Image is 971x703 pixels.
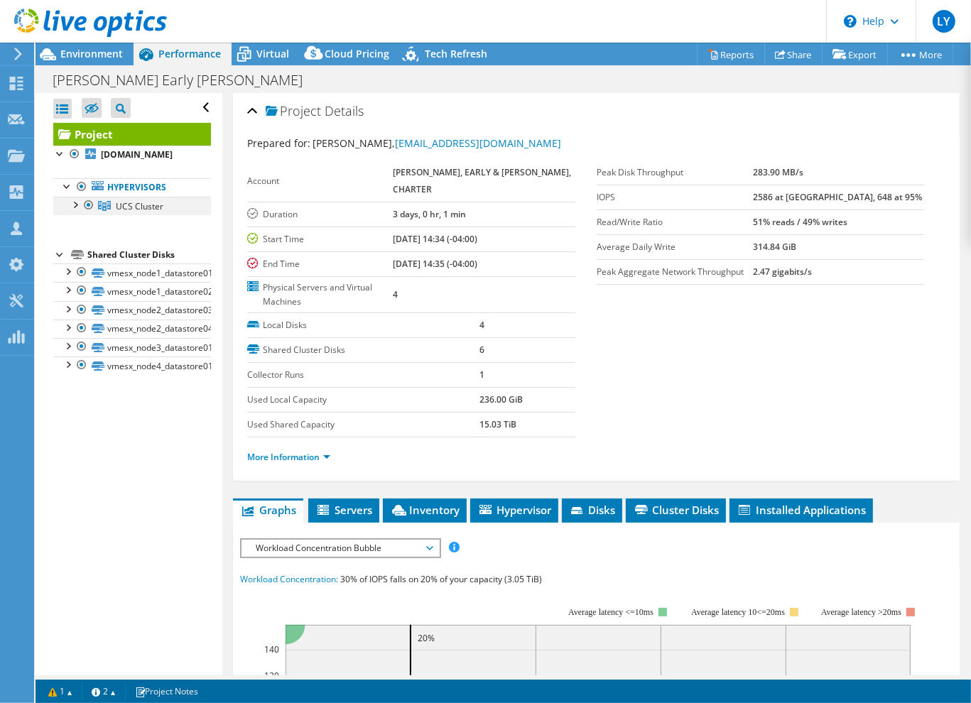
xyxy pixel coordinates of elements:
span: Cloud Pricing [325,47,389,60]
span: Cluster Disks [633,503,719,517]
span: UCS Cluster [116,200,163,212]
b: 2586 at [GEOGRAPHIC_DATA], 648 at 95% [753,191,922,203]
span: Servers [315,503,372,517]
span: Tech Refresh [425,47,487,60]
span: Performance [158,47,221,60]
a: Export [822,43,888,65]
text: 120 [264,670,279,682]
b: [DATE] 14:34 (-04:00) [393,233,477,245]
a: vmesx_node3_datastore01 [53,338,211,356]
label: IOPS [597,190,753,205]
label: Local Disks [247,318,479,332]
span: [PERSON_NAME], [313,136,561,150]
a: vmesx_node4_datastore01 [53,356,211,375]
a: Project Notes [125,682,208,700]
label: End Time [247,257,392,271]
span: Environment [60,47,123,60]
label: Read/Write Ratio [597,215,753,229]
a: vmesx_node1_datastore02 [53,282,211,300]
text: 20% [418,632,435,644]
b: 3 days, 0 hr, 1 min [393,208,466,220]
label: Duration [247,207,392,222]
text: Average latency >20ms [821,607,901,617]
a: Hypervisors [53,178,211,197]
div: Shared Cluster Disks [87,246,211,263]
b: 51% reads / 49% writes [753,216,847,228]
tspan: Average latency <=10ms [568,607,653,617]
a: [DOMAIN_NAME] [53,146,211,164]
a: More Information [247,451,330,463]
tspan: Average latency 10<=20ms [691,607,785,617]
label: Prepared for: [247,136,310,150]
b: 15.03 TiB [479,418,516,430]
a: vmesx_node2_datastore04 [53,320,211,338]
text: 140 [264,643,279,655]
b: 4 [479,319,484,331]
b: 4 [393,288,398,300]
a: 2 [82,682,126,700]
b: 283.90 MB/s [753,166,803,178]
label: Used Local Capacity [247,393,479,407]
b: [DATE] 14:35 (-04:00) [393,258,477,270]
a: More [887,43,953,65]
b: 314.84 GiB [753,241,796,253]
a: Project [53,123,211,146]
a: vmesx_node1_datastore01 [53,263,211,282]
a: UCS Cluster [53,197,211,215]
b: 6 [479,344,484,356]
label: Peak Disk Throughput [597,165,753,180]
span: Workload Concentration Bubble [249,540,431,557]
span: LY [933,10,955,33]
b: [DOMAIN_NAME] [101,148,173,160]
label: Physical Servers and Virtual Machines [247,280,392,309]
label: Average Daily Write [597,240,753,254]
b: [PERSON_NAME], EARLY & [PERSON_NAME], CHARTER [393,166,571,195]
a: vmesx_node2_datastore03 [53,301,211,320]
span: Virtual [256,47,289,60]
label: Used Shared Capacity [247,418,479,432]
svg: \n [844,15,857,28]
a: Share [764,43,823,65]
label: Peak Aggregate Network Throughput [597,265,753,279]
span: Disks [569,503,615,517]
a: Reports [697,43,765,65]
span: 30% of IOPS falls on 20% of your capacity (3.05 TiB) [340,573,542,585]
label: Shared Cluster Disks [247,343,479,357]
a: 1 [38,682,82,700]
span: Details [325,102,364,119]
label: Account [247,174,392,188]
span: Inventory [390,503,460,517]
span: Hypervisor [477,503,551,517]
b: 2.47 gigabits/s [753,266,812,278]
span: Graphs [240,503,296,517]
label: Collector Runs [247,368,479,382]
span: Installed Applications [737,503,866,517]
label: Start Time [247,232,392,246]
b: 236.00 GiB [479,393,523,405]
b: 1 [479,369,484,381]
a: [EMAIL_ADDRESS][DOMAIN_NAME] [395,136,561,150]
span: Workload Concentration: [240,573,338,585]
h1: [PERSON_NAME] Early [PERSON_NAME] [46,72,325,88]
span: Project [266,104,321,119]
